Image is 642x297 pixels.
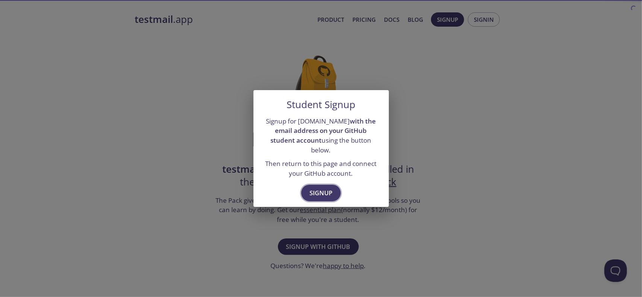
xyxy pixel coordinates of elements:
[263,116,380,155] p: Signup for [DOMAIN_NAME] using the button below.
[263,159,380,178] p: Then return to this page and connect your GitHub account.
[301,185,341,201] button: Signup
[310,188,332,198] span: Signup
[287,99,355,110] h5: Student Signup
[271,117,376,145] strong: with the email address on your GitHub student account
